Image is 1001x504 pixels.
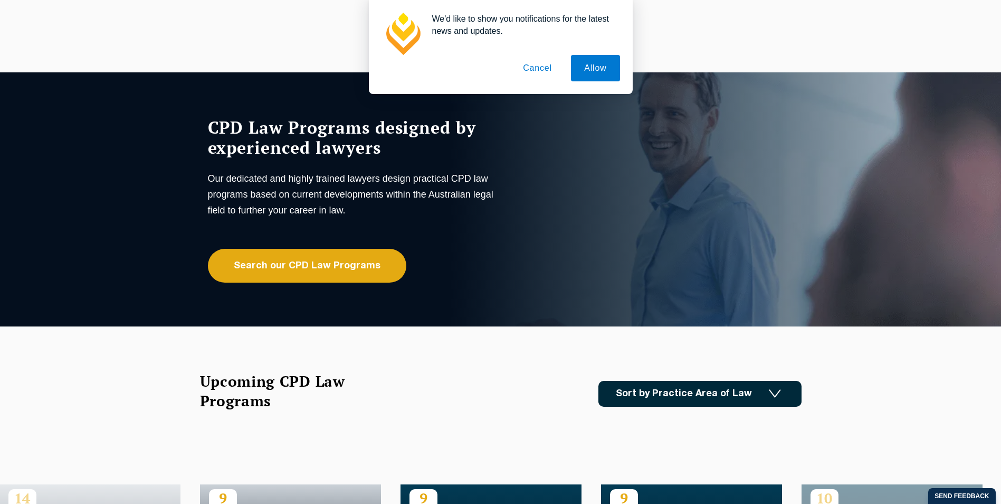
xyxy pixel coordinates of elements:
a: Search our CPD Law Programs [208,249,406,283]
button: Cancel [510,55,565,81]
h2: Upcoming CPD Law Programs [200,371,371,410]
h1: CPD Law Programs designed by experienced lawyers [208,117,498,157]
a: Sort by Practice Area of Law [598,381,802,407]
p: Our dedicated and highly trained lawyers design practical CPD law programs based on current devel... [208,171,498,218]
img: Icon [769,389,781,398]
img: notification icon [382,13,424,55]
div: We'd like to show you notifications for the latest news and updates. [424,13,620,37]
button: Allow [571,55,619,81]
